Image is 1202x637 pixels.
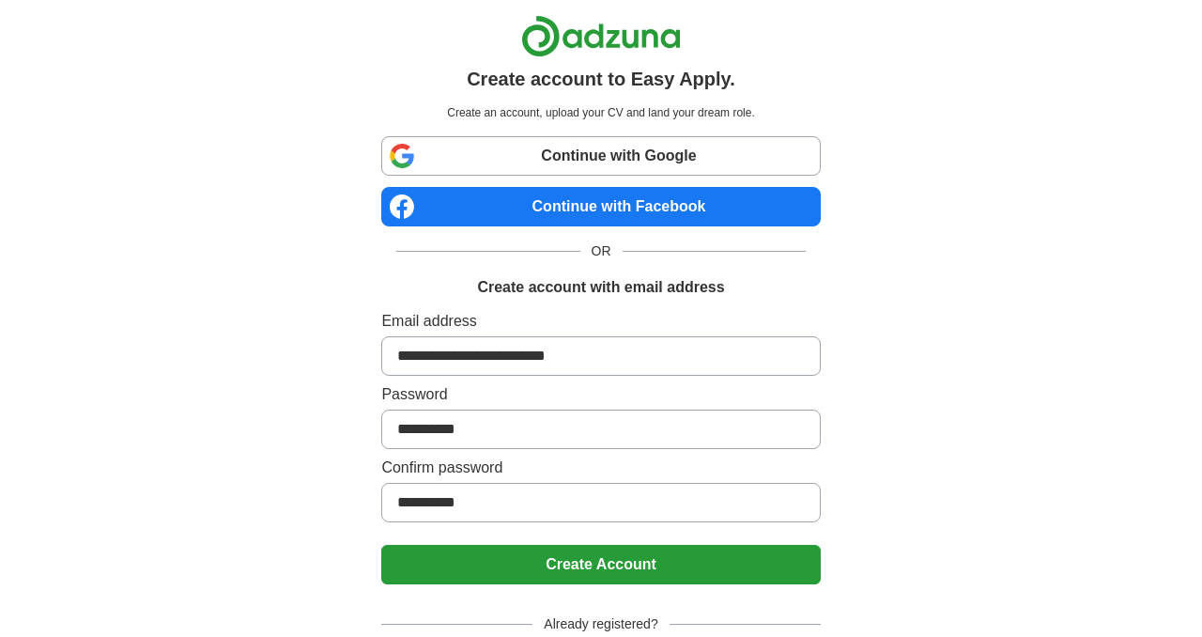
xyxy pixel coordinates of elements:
[381,545,820,584] button: Create Account
[381,383,820,406] label: Password
[532,614,669,634] span: Already registered?
[381,136,820,176] a: Continue with Google
[385,104,816,121] p: Create an account, upload your CV and land your dream role.
[467,65,735,93] h1: Create account to Easy Apply.
[381,187,820,226] a: Continue with Facebook
[381,310,820,333] label: Email address
[477,276,724,299] h1: Create account with email address
[580,241,623,261] span: OR
[521,15,681,57] img: Adzuna logo
[381,457,820,479] label: Confirm password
